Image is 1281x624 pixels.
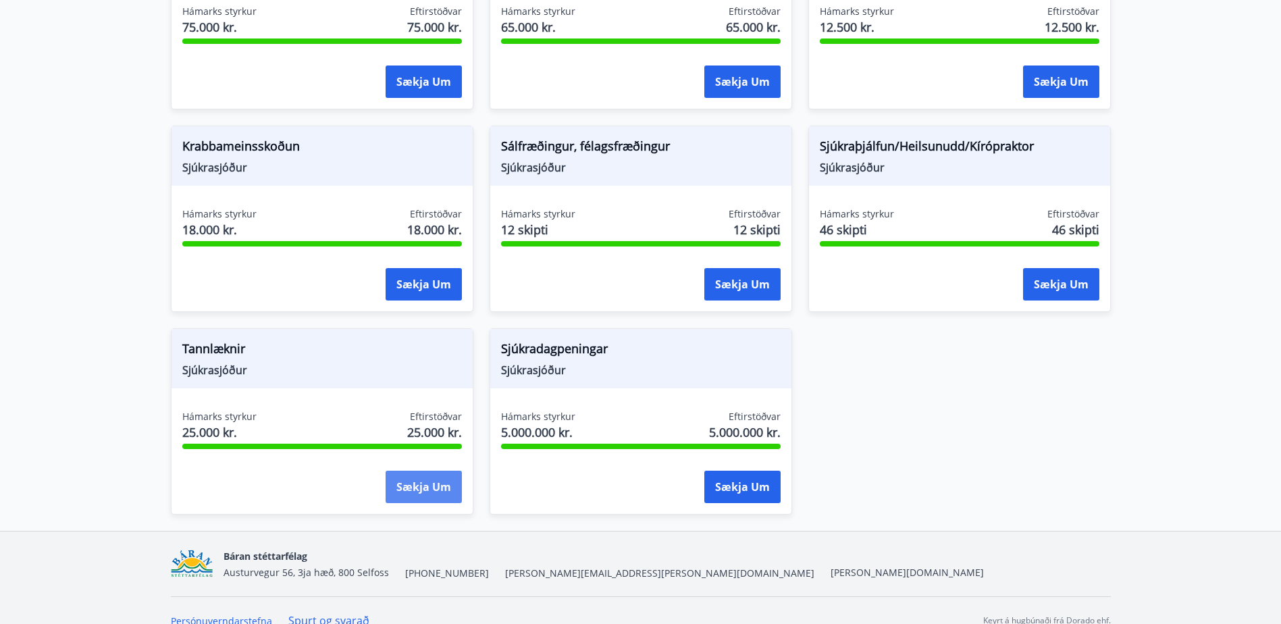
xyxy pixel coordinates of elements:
span: 18.000 kr. [182,221,257,238]
span: Eftirstöðvar [729,410,781,423]
span: Sjúkrasjóður [182,160,462,175]
span: Hámarks styrkur [820,5,894,18]
span: Eftirstöðvar [1047,5,1099,18]
span: 25.000 kr. [407,423,462,441]
span: Krabbameinsskoðun [182,137,462,160]
span: Sjúkraþjálfun/Heilsunudd/Kírópraktor [820,137,1099,160]
button: Sækja um [386,66,462,98]
span: Austurvegur 56, 3ja hæð, 800 Selfoss [224,566,389,579]
span: 65.000 kr. [501,18,575,36]
span: 12 skipti [733,221,781,238]
span: Sjúkrasjóður [501,363,781,378]
span: [PHONE_NUMBER] [405,567,489,580]
span: Sjúkrasjóður [182,363,462,378]
img: Bz2lGXKH3FXEIQKvoQ8VL0Fr0uCiWgfgA3I6fSs8.png [171,550,213,579]
span: 18.000 kr. [407,221,462,238]
span: 46 skipti [820,221,894,238]
button: Sækja um [704,471,781,503]
span: Eftirstöðvar [1047,207,1099,221]
span: Sjúkrasjóður [501,160,781,175]
span: Hámarks styrkur [501,410,575,423]
span: Hámarks styrkur [182,5,257,18]
button: Sækja um [386,471,462,503]
span: Eftirstöðvar [729,5,781,18]
span: 65.000 kr. [726,18,781,36]
button: Sækja um [704,268,781,301]
span: Hámarks styrkur [182,410,257,423]
span: 25.000 kr. [182,423,257,441]
span: Sjúkradagpeningar [501,340,781,363]
span: Eftirstöðvar [410,207,462,221]
button: Sækja um [704,66,781,98]
span: 5.000.000 kr. [501,423,575,441]
span: Báran stéttarfélag [224,550,307,563]
span: Sálfræðingur, félagsfræðingur [501,137,781,160]
span: Eftirstöðvar [410,5,462,18]
span: Hámarks styrkur [820,207,894,221]
span: Eftirstöðvar [410,410,462,423]
span: 5.000.000 kr. [709,423,781,441]
span: 12.500 kr. [820,18,894,36]
span: Hámarks styrkur [501,5,575,18]
span: Hámarks styrkur [182,207,257,221]
span: 12 skipti [501,221,575,238]
span: 75.000 kr. [407,18,462,36]
span: Hámarks styrkur [501,207,575,221]
button: Sækja um [1023,66,1099,98]
button: Sækja um [1023,268,1099,301]
span: [PERSON_NAME][EMAIL_ADDRESS][PERSON_NAME][DOMAIN_NAME] [505,567,814,580]
span: Sjúkrasjóður [820,160,1099,175]
span: 75.000 kr. [182,18,257,36]
a: [PERSON_NAME][DOMAIN_NAME] [831,566,984,579]
span: 12.500 kr. [1045,18,1099,36]
span: Eftirstöðvar [729,207,781,221]
button: Sækja um [386,268,462,301]
span: Tannlæknir [182,340,462,363]
span: 46 skipti [1052,221,1099,238]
